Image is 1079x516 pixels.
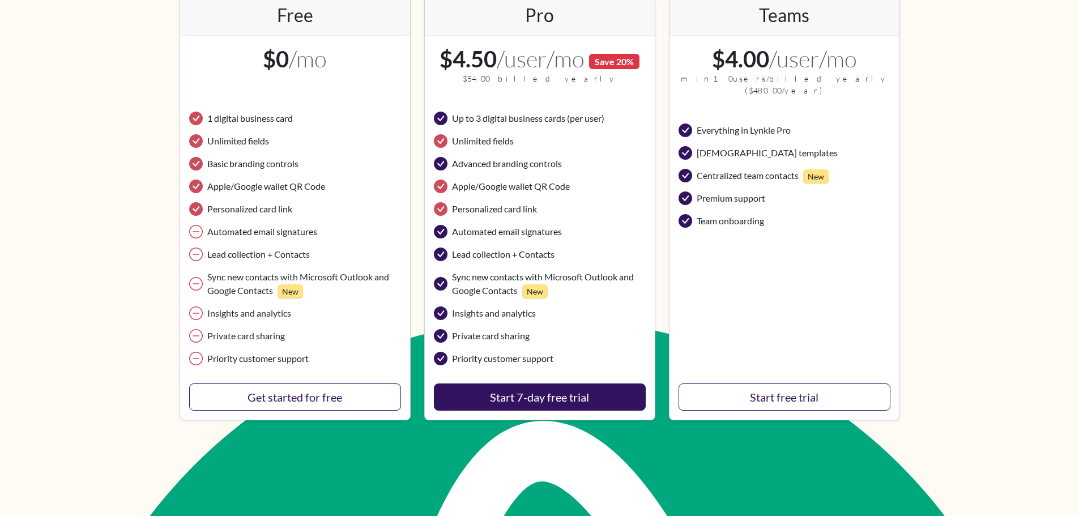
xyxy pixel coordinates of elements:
span: Apple/Google wallet QR Code [207,180,325,193]
span: Up to 3 digital business cards (per user) [452,112,604,125]
span: Insights and analytics [452,306,536,320]
span: Lead collection + Contacts [207,248,310,261]
button: Start 7-day free trial [434,383,646,411]
span: Apple/Google wallet QR Code [452,180,570,193]
span: Personalized card link [207,202,292,216]
h2: Free [189,5,401,26]
span: Automated email signatures [452,225,562,238]
span: Personalized card link [452,202,537,216]
h2: Pro [525,4,554,26]
span: Advanced branding controls [452,157,562,170]
a: Start free trial [679,383,890,411]
small: New [278,284,303,298]
span: Sync new contacts with Microsoft Outlook and Google Contacts [452,270,646,297]
span: Everything in Lynkle Pro [697,123,791,137]
span: $4.50 [440,45,497,73]
span: $0 [263,45,289,73]
span: 1 digital business card [207,112,293,125]
small: New [803,169,829,184]
span: Lead collection + Contacts [452,248,555,261]
span: Automated email signatures [207,225,317,238]
small: $54.00 billed yearly [434,73,646,84]
span: Save 20% [589,54,640,69]
span: Priority customer support [452,352,553,365]
small: /mo [289,45,327,73]
span: Insights and analytics [207,306,291,320]
small: New [522,284,548,298]
small: /user/mo [497,45,640,73]
a: Get started for free [189,383,401,411]
span: Centralized team contacts [697,169,829,182]
span: Unlimited fields [452,134,514,148]
small: /user/mo [769,45,857,73]
span: $4.00 [712,45,769,73]
span: Priority customer support [207,352,309,365]
span: [DEMOGRAPHIC_DATA] templates [697,146,838,160]
span: Private card sharing [207,329,285,343]
span: Unlimited fields [207,134,269,148]
span: Premium support [697,191,765,205]
span: Basic branding controls [207,157,298,170]
h2: Teams [759,4,809,26]
span: Sync new contacts with Microsoft Outlook and Google Contacts [207,270,401,297]
small: min 10 users/billed yearly ( $480.00 /year) [679,73,890,96]
span: Private card sharing [452,329,530,343]
span: Team onboarding [697,214,764,228]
